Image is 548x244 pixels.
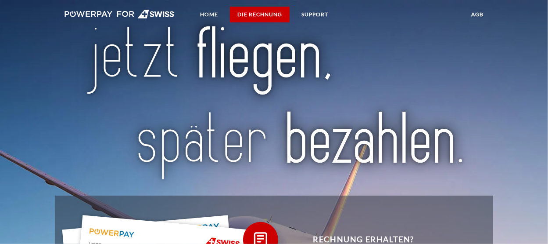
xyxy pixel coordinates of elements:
[193,7,226,22] a: Home
[83,25,465,183] img: title-swiss_de.svg
[464,7,491,22] a: agb
[294,7,336,22] a: SUPPORT
[230,7,290,22] a: DIE RECHNUNG
[64,10,175,18] img: logo-swiss-white.svg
